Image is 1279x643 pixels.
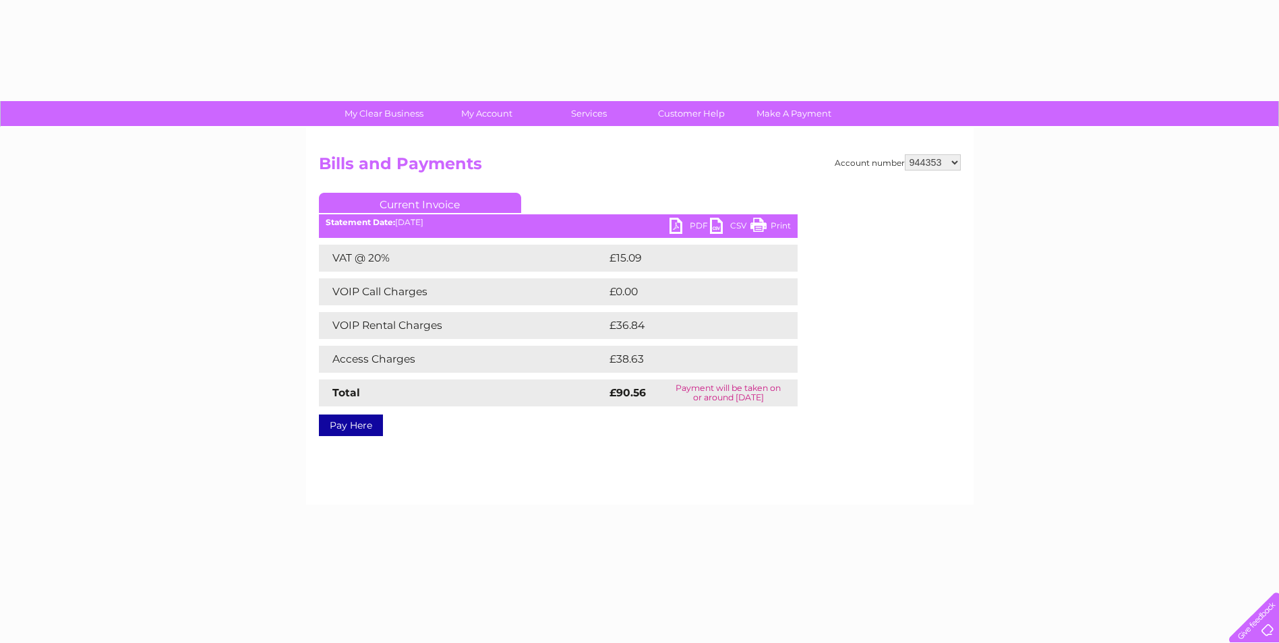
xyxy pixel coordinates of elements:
a: PDF [670,218,710,237]
a: Current Invoice [319,193,521,213]
b: Statement Date: [326,217,395,227]
td: Access Charges [319,346,606,373]
td: £15.09 [606,245,769,272]
a: Print [750,218,791,237]
a: Customer Help [636,101,747,126]
strong: Total [332,386,360,399]
a: Services [533,101,645,126]
td: Payment will be taken on or around [DATE] [659,379,798,406]
td: £38.63 [606,346,771,373]
td: £0.00 [606,278,767,305]
div: Account number [835,154,961,171]
h2: Bills and Payments [319,154,961,180]
div: [DATE] [319,218,798,227]
td: VOIP Call Charges [319,278,606,305]
strong: £90.56 [609,386,646,399]
td: £36.84 [606,312,771,339]
td: VAT @ 20% [319,245,606,272]
a: My Account [431,101,542,126]
td: VOIP Rental Charges [319,312,606,339]
a: Make A Payment [738,101,850,126]
a: CSV [710,218,750,237]
a: My Clear Business [328,101,440,126]
a: Pay Here [319,415,383,436]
